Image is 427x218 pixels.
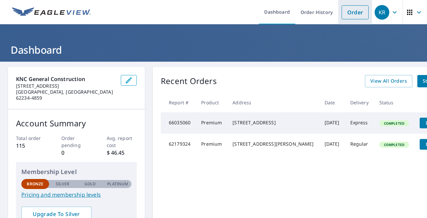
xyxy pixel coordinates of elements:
[345,134,374,155] td: Regular
[233,141,314,147] div: [STREET_ADDRESS][PERSON_NAME]
[61,149,92,157] p: 0
[345,93,374,112] th: Delivery
[16,75,115,83] p: KNC General Construction
[319,134,345,155] td: [DATE]
[107,181,128,187] p: Platinum
[233,119,314,126] div: [STREET_ADDRESS]
[196,112,227,134] td: Premium
[319,112,345,134] td: [DATE]
[196,134,227,155] td: Premium
[319,93,345,112] th: Date
[107,149,137,157] p: $ 46.45
[380,121,408,126] span: Completed
[345,112,374,134] td: Express
[161,93,196,112] th: Report #
[16,89,115,101] p: [GEOGRAPHIC_DATA], [GEOGRAPHIC_DATA] 62234-4859
[161,75,217,87] p: Recent Orders
[84,181,96,187] p: Gold
[8,43,419,57] h1: Dashboard
[12,7,91,17] img: EV Logo
[27,181,43,187] p: Bronze
[161,134,196,155] td: 62179324
[342,5,369,19] a: Order
[16,142,46,150] p: 115
[161,112,196,134] td: 66035060
[56,181,70,187] p: Silver
[61,135,92,149] p: Order pending
[196,93,227,112] th: Product
[16,117,137,129] p: Account Summary
[374,93,414,112] th: Status
[227,93,319,112] th: Address
[107,135,137,149] p: Avg. report cost
[21,167,131,176] p: Membership Level
[365,75,412,87] a: View All Orders
[370,77,407,85] span: View All Orders
[375,5,389,20] div: KR
[380,142,408,147] span: Completed
[27,210,86,218] span: Upgrade To Silver
[16,83,115,89] p: [STREET_ADDRESS]
[21,191,131,199] a: Pricing and membership levels
[16,135,46,142] p: Total order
